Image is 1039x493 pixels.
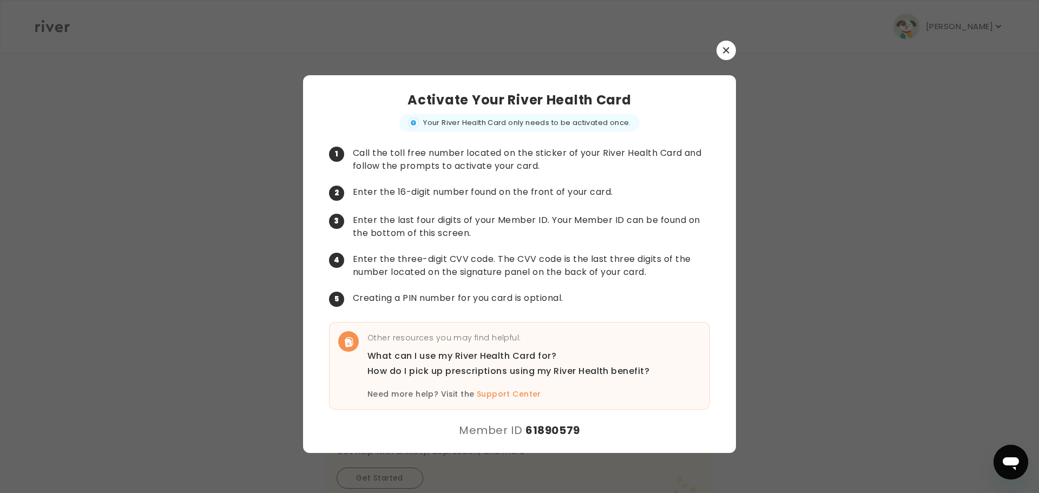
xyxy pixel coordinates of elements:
[367,331,649,344] p: Other resources you may find helpful:
[329,253,344,268] span: 4
[399,114,639,132] div: Your River Health Card only needs to be activated once.
[329,186,344,201] span: 2
[329,292,344,307] span: 5
[353,214,710,240] p: Enter the last four digits of your Member ID. Your Member ID can be found on the bottom of this s...
[477,389,541,399] a: Support Center
[525,423,580,438] strong: 61890579
[353,253,710,279] p: Enter the three-digit CVV code. The CVV code is the last three digits of the number located on th...
[329,214,344,229] span: 3
[353,147,710,173] p: Call the toll free number located on the sticker of your River Health Card and follow the prompts...
[329,147,344,162] span: 1
[459,423,580,438] div: Member ID
[367,364,649,379] a: How do I pick up prescriptions using my River Health benefit?
[367,387,649,400] p: Need more help? Visit the
[353,186,613,201] p: Enter the 16-digit number found on the front of your card.
[353,292,563,307] p: Creating a PIN number for you card is optional.
[407,90,631,110] h3: Activate Your River Health Card
[367,349,649,364] a: What can I use my River Health Card for?
[994,445,1028,479] iframe: Button to launch messaging window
